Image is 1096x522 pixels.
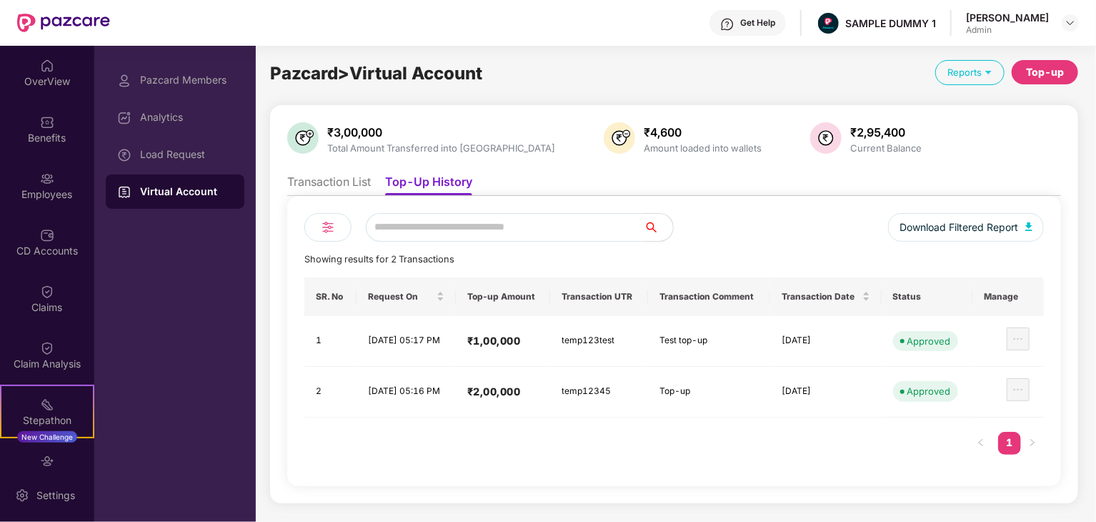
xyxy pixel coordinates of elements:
[998,432,1021,455] li: 1
[845,16,936,30] div: SAMPLE DUMMY 1
[782,291,859,302] span: Transaction Date
[357,367,456,418] td: [DATE] 05:16 PM
[40,172,54,186] img: svg+xml;base64,PHN2ZyBpZD0iRW1wbG95ZWVzIiB4bWxucz0iaHR0cDovL3d3dy53My5vcmcvMjAwMC9zdmciIHdpZHRoPS...
[357,277,456,316] th: Request On
[550,316,648,367] td: temp123test
[641,125,764,139] div: ₹4,600
[770,277,881,316] th: Transaction Date
[977,438,985,447] span: left
[998,432,1021,453] a: 1
[907,334,951,348] div: Approved
[648,277,770,316] th: Transaction Comment
[900,220,1018,235] span: Download Filtered Report
[740,17,775,29] div: Get Help
[287,174,371,195] li: Transaction List
[641,142,764,154] div: Amount loaded into wallets
[40,398,54,412] img: svg+xml;base64,PHN2ZyB4bWxucz0iaHR0cDovL3d3dy53My5vcmcvMjAwMC9zdmciIHdpZHRoPSIyMSIgaGVpZ2h0PSIyMC...
[550,277,648,316] th: Transaction UTR
[604,122,635,154] img: svg+xml;base64,PHN2ZyB4bWxucz0iaHR0cDovL3d3dy53My5vcmcvMjAwMC9zdmciIHhtbG5zOnhsaW5rPSJodHRwOi8vd3...
[140,112,233,123] div: Analytics
[644,213,674,242] button: search
[357,316,456,367] td: [DATE] 05:17 PM
[467,385,539,399] h4: ₹2,00,000
[140,74,233,86] div: Pazcard Members
[720,17,734,31] img: svg+xml;base64,PHN2ZyBpZD0iSGVscC0zMngzMiIgeG1sbnM9Imh0dHA6Ly93d3cudzMub3JnLzIwMDAvc3ZnIiB3aWR0aD...
[319,219,337,236] img: svg+xml;base64,PHN2ZyB4bWxucz0iaHR0cDovL3d3dy53My5vcmcvMjAwMC9zdmciIHdpZHRoPSIyNCIgaGVpZ2h0PSIyNC...
[970,432,992,455] button: left
[17,431,77,443] div: New Challenge
[982,65,995,79] img: svg+xml;base64,PHN2ZyB4bWxucz0iaHR0cDovL3d3dy53My5vcmcvMjAwMC9zdmciIHdpZHRoPSIxOSIgaGVpZ2h0PSIxOS...
[385,174,472,195] li: Top-Up History
[1007,378,1030,401] button: ellipsis
[17,14,110,32] img: New Pazcare Logo
[847,142,925,154] div: Current Balance
[907,384,951,398] div: Approved
[810,122,842,154] img: svg+xml;base64,PHN2ZyB4bWxucz0iaHR0cDovL3d3dy53My5vcmcvMjAwMC9zdmciIHdpZHRoPSIzNiIgaGVpZ2h0PSIzNi...
[40,341,54,355] img: svg+xml;base64,PHN2ZyBpZD0iQ2xhaW0iIHhtbG5zPSJodHRwOi8vd3d3LnczLm9yZy8yMDAwL3N2ZyIgd2lkdGg9IjIwIi...
[140,184,233,199] div: Virtual Account
[304,254,454,265] span: Showing results for 2 Transactions
[935,60,1005,85] div: Reports
[117,111,131,125] img: svg+xml;base64,PHN2ZyBpZD0iRGFzaGJvYXJkIiB4bWxucz0iaHR0cDovL3d3dy53My5vcmcvMjAwMC9zdmciIHdpZHRoPS...
[117,74,131,88] img: svg+xml;base64,PHN2ZyBpZD0iUHJvZmlsZSIgeG1sbnM9Imh0dHA6Ly93d3cudzMub3JnLzIwMDAvc3ZnIiB3aWR0aD0iMj...
[550,367,648,418] td: temp12345
[32,488,79,503] div: Settings
[40,285,54,299] img: svg+xml;base64,PHN2ZyBpZD0iQ2xhaW0iIHhtbG5zPSJodHRwOi8vd3d3LnczLm9yZy8yMDAwL3N2ZyIgd2lkdGg9IjIwIi...
[15,488,29,503] img: svg+xml;base64,PHN2ZyBpZD0iU2V0dGluZy0yMHgyMCIgeG1sbnM9Imh0dHA6Ly93d3cudzMub3JnLzIwMDAvc3ZnIiB3aW...
[888,213,1044,242] button: Download Filtered Report
[770,367,881,418] td: [DATE]
[270,63,482,84] span: Pazcard > Virtual Account
[1028,438,1037,447] span: right
[1021,432,1044,455] button: right
[1007,328,1030,350] button: ellipsis
[966,11,1049,24] div: [PERSON_NAME]
[818,13,839,34] img: Pazcare_Alternative_logo-01-01.png
[456,277,551,316] th: Top-up Amount
[847,125,925,139] div: ₹2,95,400
[368,291,434,302] span: Request On
[659,385,759,398] div: Top-up
[40,59,54,73] img: svg+xml;base64,PHN2ZyBpZD0iSG9tZSIgeG1sbnM9Imh0dHA6Ly93d3cudzMub3JnLzIwMDAvc3ZnIiB3aWR0aD0iMjAiIG...
[287,122,319,154] img: svg+xml;base64,PHN2ZyB4bWxucz0iaHR0cDovL3d3dy53My5vcmcvMjAwMC9zdmciIHhtbG5zOnhsaW5rPSJodHRwOi8vd3...
[117,148,131,162] img: svg+xml;base64,PHN2ZyBpZD0iTG9hZF9SZXF1ZXN0IiBkYXRhLW5hbWU9IkxvYWQgUmVxdWVzdCIgeG1sbnM9Imh0dHA6Ly...
[1021,432,1044,455] li: Next Page
[140,149,233,160] div: Load Request
[40,228,54,242] img: svg+xml;base64,PHN2ZyBpZD0iQ0RfQWNjb3VudHMiIGRhdGEtbmFtZT0iQ0QgQWNjb3VudHMiIHhtbG5zPSJodHRwOi8vd3...
[467,334,539,348] h4: ₹1,00,000
[973,277,1044,316] th: Manage
[966,24,1049,36] div: Admin
[970,432,992,455] li: Previous Page
[1026,64,1064,80] div: Top-up
[117,185,131,200] img: svg+xml;base64,PHN2ZyBpZD0iVmlydHVhbF9BY2NvdW50IiBkYXRhLW5hbWU9IlZpcnR1YWwgQWNjb3VudCIgeG1sbnM9Im...
[1025,222,1032,231] img: svg+xml;base64,PHN2ZyB4bWxucz0iaHR0cDovL3d3dy53My5vcmcvMjAwMC9zdmciIHhtbG5zOnhsaW5rPSJodHRwOi8vd3...
[324,142,558,154] div: Total Amount Transferred into [GEOGRAPHIC_DATA]
[304,316,357,367] td: 1
[882,277,973,316] th: Status
[1,413,93,428] div: Stepathon
[40,454,54,468] img: svg+xml;base64,PHN2ZyBpZD0iRW5kb3JzZW1lbnRzIiB4bWxucz0iaHR0cDovL3d3dy53My5vcmcvMjAwMC9zdmciIHdpZH...
[40,115,54,129] img: svg+xml;base64,PHN2ZyBpZD0iQmVuZWZpdHMiIHhtbG5zPSJodHRwOi8vd3d3LnczLm9yZy8yMDAwL3N2ZyIgd2lkdGg9Ij...
[304,367,357,418] td: 2
[1065,17,1076,29] img: svg+xml;base64,PHN2ZyBpZD0iRHJvcGRvd24tMzJ4MzIiIHhtbG5zPSJodHRwOi8vd3d3LnczLm9yZy8yMDAwL3N2ZyIgd2...
[659,334,759,348] div: Test top-up
[644,222,673,233] span: search
[324,125,558,139] div: ₹3,00,000
[770,316,881,367] td: [DATE]
[304,277,357,316] th: SR. No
